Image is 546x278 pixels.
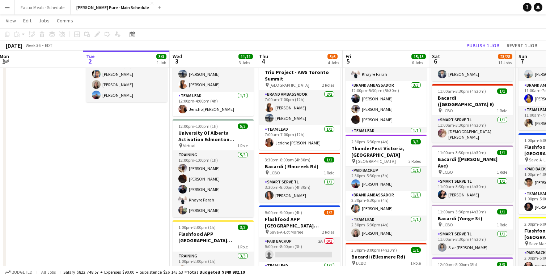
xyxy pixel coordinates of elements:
[265,157,310,162] span: 3:30pm-8:00pm (4h30m)
[409,158,421,164] span: 3 Roles
[259,125,340,150] app-card-role: Team Lead1/17:00am-7:00pm (12h)Jericho [PERSON_NAME]
[259,53,268,60] span: Thu
[85,57,95,65] span: 2
[173,57,254,92] app-card-role: Brand Ambassador2/212:00pm-4:00pm (4h)[PERSON_NAME][PERSON_NAME]
[259,153,340,203] app-job-card: 3:30pm-8:00pm (4h30m)1/1Bacardi ( Elmcreek Rd) LCBO1 RoleSmart Serve TL1/13:30pm-8:00pm (4h30m)[P...
[259,178,340,203] app-card-role: Smart Serve TL1/13:30pm-8:00pm (4h30m)[PERSON_NAME]
[12,270,33,275] span: Budgeted
[464,41,502,50] button: Publish 1 job
[443,169,453,175] span: LCBO
[270,82,309,88] span: [GEOGRAPHIC_DATA]
[351,247,397,253] span: 3:30pm-8:00pm (4h30m)
[178,225,216,230] span: 1:00pm-2:00pm (1h)
[86,57,167,102] app-card-role: Training3/312:00pm-1:00pm (1h)[PERSON_NAME][PERSON_NAME][PERSON_NAME]
[497,169,507,175] span: 1 Role
[412,60,426,65] div: 6 Jobs
[183,143,195,148] span: Virtual
[432,116,513,143] app-card-role: Smart Serve TL1/111:00am-3:30pm (4h30m)[DEMOGRAPHIC_DATA][PERSON_NAME]
[346,253,427,260] h3: Bacardi (Ellesmere Rd)
[497,262,507,267] span: 3/3
[351,139,389,144] span: 2:30pm-6:30pm (4h)
[432,53,440,60] span: Sat
[324,210,334,215] span: 1/2
[259,216,340,229] h3: Flashfood APP [GEOGRAPHIC_DATA] [GEOGRAPHIC_DATA], [GEOGRAPHIC_DATA]
[438,209,486,214] span: 11:00am-3:30pm (4h30m)
[54,16,76,25] a: Comms
[57,17,73,24] span: Comms
[187,269,245,275] span: Total Budgeted $848 982.10
[172,57,182,65] span: 3
[173,151,254,217] app-card-role: Training5/512:00pm-1:00pm (1h)[PERSON_NAME][PERSON_NAME][PERSON_NAME]Khayre Farah[PERSON_NAME]
[258,57,268,65] span: 4
[238,123,248,129] span: 5/5
[432,215,513,222] h3: Bacardi (Yonge St)
[346,166,427,191] app-card-role: Paid Backup1/12:30pm-5:30pm (3h)[PERSON_NAME]
[432,57,513,81] app-card-role: Smart Serve TL1/111:00am-3:30pm (4h30m)[PERSON_NAME]
[237,244,248,249] span: 1 Role
[346,135,427,240] div: 2:30pm-6:30pm (4h)3/3ThunderFest Victoria, [GEOGRAPHIC_DATA] [GEOGRAPHIC_DATA]3 RolesPaid Backup1...
[438,150,486,155] span: 11:00am-3:30pm (4h30m)
[6,17,16,24] span: View
[346,25,427,132] app-job-card: 12:00pm-5:30pm (5h30m)5/5[GEOGRAPHIC_DATA] Activation [GEOGRAPHIC_DATA] [GEOGRAPHIC_DATA], [GEOGR...
[36,16,52,25] a: Jobs
[238,225,248,230] span: 3/3
[71,0,155,14] button: [PERSON_NAME] Pure - Main Schedule
[498,60,512,65] div: 11 Jobs
[411,139,421,144] span: 3/3
[45,43,52,48] div: EDT
[497,222,507,227] span: 1 Role
[438,262,477,267] span: 12:00pm-8:00pm (8h)
[40,269,57,275] span: All jobs
[156,54,166,59] span: 3/3
[432,156,513,169] h3: Bacardi ([PERSON_NAME] Ave)
[497,108,507,113] span: 1 Role
[4,268,34,276] button: Budgeted
[173,231,254,244] h3: Flashfood APP [GEOGRAPHIC_DATA] Modesto Training
[346,127,427,151] app-card-role: Team Lead1/1
[328,60,339,65] div: 4 Jobs
[259,90,340,125] app-card-role: Brand Ambassador2/27:00am-7:00pm (12h)[PERSON_NAME][PERSON_NAME]
[432,145,513,202] app-job-card: 11:00am-3:30pm (4h30m)1/1Bacardi ([PERSON_NAME] Ave) LCBO1 RoleSmart Serve TL1/111:00am-3:30pm (4...
[432,95,513,108] h3: Bacardi ([GEOGRAPHIC_DATA] E)
[86,53,95,60] span: Tue
[327,54,338,59] span: 5/6
[173,130,254,143] h3: University Of Alberta Activation Edmonton Training
[322,229,334,235] span: 2 Roles
[438,88,486,94] span: 11:00am-3:30pm (4h30m)
[346,191,427,216] app-card-role: Brand Ambassador1/12:30pm-6:30pm (4h)[PERSON_NAME]
[432,205,513,255] app-job-card: 11:00am-3:30pm (4h30m)1/1Bacardi (Yonge St) LCBO1 RoleSmart Serve TL1/111:00am-3:30pm (4h30m)Star...
[20,16,34,25] a: Edit
[3,16,19,25] a: View
[346,57,427,81] app-card-role: Paid Backup1/112:00pm-3:00pm (3h)Khayre Farah
[259,237,340,262] app-card-role: Paid Backup2A0/15:00pm-8:00pm (3h)
[173,25,254,116] div: 12:00pm-4:00pm (4h)3/3Trio Project - AWS Toronto Summit [GEOGRAPHIC_DATA]2 RolesBrand Ambassador2...
[322,82,334,88] span: 2 Roles
[410,260,421,266] span: 1 Role
[237,143,248,148] span: 1 Role
[517,57,527,65] span: 7
[324,170,334,175] span: 1 Role
[239,60,253,65] div: 3 Jobs
[173,119,254,217] app-job-card: 12:00pm-1:00pm (1h)5/5University Of Alberta Activation Edmonton Training Virtual1 RoleTraining5/5...
[238,54,253,59] span: 11/11
[63,269,245,275] div: Salary $822 748.57 + Expenses $90.00 + Subsistence $26 143.53 =
[519,53,527,60] span: Sun
[432,230,513,255] app-card-role: Smart Serve TL1/111:00am-3:30pm (4h30m)Star [PERSON_NAME]
[173,53,182,60] span: Wed
[178,123,218,129] span: 12:00pm-1:00pm (1h)
[39,17,50,24] span: Jobs
[497,150,507,155] span: 1/1
[346,53,351,60] span: Fri
[157,60,166,65] div: 1 Job
[259,69,340,82] h3: Trio Project - AWS Toronto Summit
[443,108,453,113] span: LCBO
[24,43,42,48] span: Week 36
[411,54,426,59] span: 15/15
[432,84,513,143] app-job-card: 11:00am-3:30pm (4h30m)1/1Bacardi ([GEOGRAPHIC_DATA] E) LCBO1 RoleSmart Serve TL1/111:00am-3:30pm ...
[356,260,367,266] span: LCBO
[259,58,340,150] app-job-card: 7:00am-7:00pm (12h)3/3Trio Project - AWS Toronto Summit [GEOGRAPHIC_DATA]2 RolesBrand Ambassador2...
